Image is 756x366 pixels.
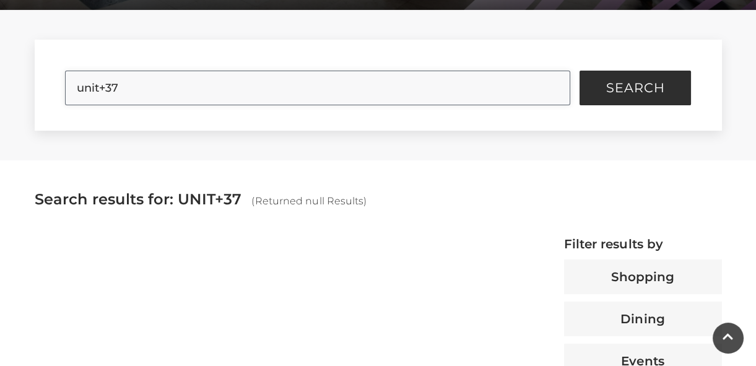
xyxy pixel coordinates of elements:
[564,237,722,251] h4: Filter results by
[564,259,722,294] button: Shopping
[35,190,242,208] span: Search results for: UNIT+37
[65,71,570,105] input: Search Site
[251,195,367,207] span: (Returned null Results)
[564,302,722,336] button: Dining
[580,71,691,105] button: Search
[606,82,665,94] span: Search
